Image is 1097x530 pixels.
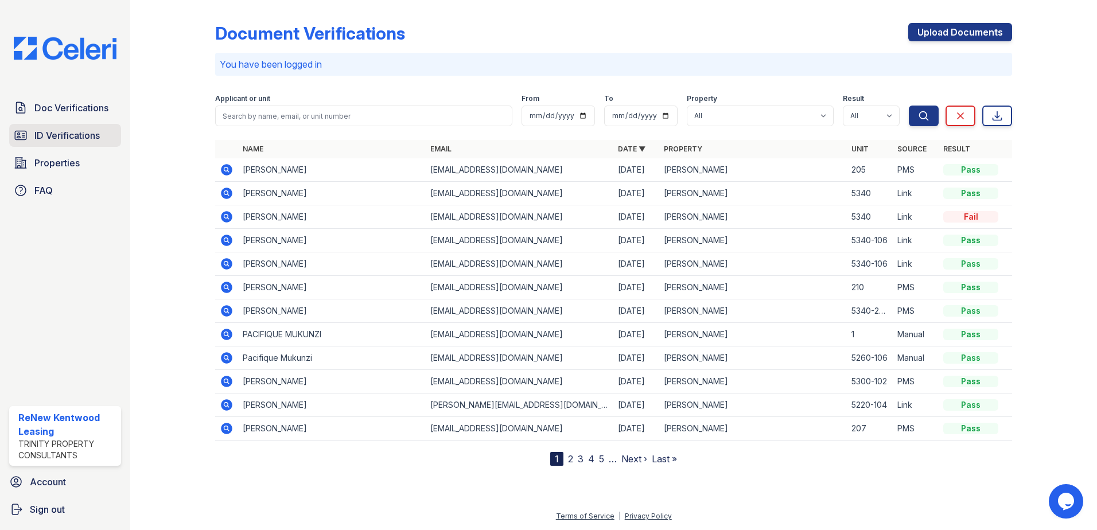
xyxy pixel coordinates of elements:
td: [EMAIL_ADDRESS][DOMAIN_NAME] [426,346,613,370]
td: [DATE] [613,252,659,276]
button: Sign out [5,498,126,521]
a: Privacy Policy [625,512,672,520]
td: Manual [893,323,939,346]
td: Pacifique Mukunzi [238,346,426,370]
td: [PERSON_NAME] [659,229,847,252]
td: [DATE] [613,299,659,323]
td: PMS [893,158,939,182]
span: Doc Verifications [34,101,108,115]
td: Manual [893,346,939,370]
td: [PERSON_NAME] [659,417,847,441]
iframe: chat widget [1049,484,1086,519]
td: [PERSON_NAME] [238,158,426,182]
td: [PERSON_NAME] [238,182,426,205]
a: Next › [621,453,647,465]
td: 5340-106 [847,229,893,252]
td: [PERSON_NAME] [659,205,847,229]
img: CE_Logo_Blue-a8612792a0a2168367f1c8372b55b34899dd931a85d93a1a3d3e32e68fde9ad4.png [5,37,126,60]
td: [PERSON_NAME] [659,370,847,393]
a: 2 [568,453,573,465]
td: 5340-106 [847,252,893,276]
td: [EMAIL_ADDRESS][DOMAIN_NAME] [426,229,613,252]
p: You have been logged in [220,57,1007,71]
a: Email [430,145,452,153]
td: [PERSON_NAME] [238,393,426,417]
a: Properties [9,151,121,174]
span: Properties [34,156,80,170]
div: Fail [943,211,998,223]
td: PMS [893,417,939,441]
div: Pass [943,399,998,411]
label: From [522,94,539,103]
td: [PERSON_NAME] [659,393,847,417]
td: 1 [847,323,893,346]
input: Search by name, email, or unit number [215,106,512,126]
span: ID Verifications [34,128,100,142]
a: Last » [652,453,677,465]
a: 5 [599,453,604,465]
td: [DATE] [613,229,659,252]
td: [EMAIL_ADDRESS][DOMAIN_NAME] [426,252,613,276]
a: Result [943,145,970,153]
div: | [618,512,621,520]
td: [DATE] [613,393,659,417]
td: PMS [893,370,939,393]
td: [PERSON_NAME] [238,276,426,299]
td: [DATE] [613,417,659,441]
label: Property [687,94,717,103]
td: [DATE] [613,370,659,393]
td: [EMAIL_ADDRESS][DOMAIN_NAME] [426,299,613,323]
td: [PERSON_NAME] [238,417,426,441]
td: 5220-104 [847,393,893,417]
div: Pass [943,164,998,176]
td: [PERSON_NAME] [659,252,847,276]
td: [EMAIL_ADDRESS][DOMAIN_NAME] [426,417,613,441]
a: ID Verifications [9,124,121,147]
td: [DATE] [613,276,659,299]
td: [EMAIL_ADDRESS][DOMAIN_NAME] [426,276,613,299]
td: PMS [893,276,939,299]
td: [PERSON_NAME][EMAIL_ADDRESS][DOMAIN_NAME] [426,393,613,417]
td: [EMAIL_ADDRESS][DOMAIN_NAME] [426,370,613,393]
div: Pass [943,376,998,387]
div: Pass [943,329,998,340]
div: Document Verifications [215,23,405,44]
td: 5300-102 [847,370,893,393]
td: [PERSON_NAME] [659,299,847,323]
span: … [609,452,617,466]
td: Link [893,205,939,229]
td: [DATE] [613,323,659,346]
td: [EMAIL_ADDRESS][DOMAIN_NAME] [426,158,613,182]
div: Pass [943,188,998,199]
a: FAQ [9,179,121,202]
td: [PERSON_NAME] [238,370,426,393]
td: Link [893,252,939,276]
td: [DATE] [613,158,659,182]
label: Applicant or unit [215,94,270,103]
td: [EMAIL_ADDRESS][DOMAIN_NAME] [426,205,613,229]
label: To [604,94,613,103]
td: 5340 [847,205,893,229]
a: 3 [578,453,583,465]
a: Account [5,470,126,493]
div: Pass [943,235,998,246]
td: Link [893,182,939,205]
td: 5340-205 [847,299,893,323]
a: Doc Verifications [9,96,121,119]
td: [PERSON_NAME] [659,276,847,299]
a: Date ▼ [618,145,645,153]
div: Pass [943,258,998,270]
td: [PERSON_NAME] [238,299,426,323]
td: 205 [847,158,893,182]
div: Pass [943,423,998,434]
div: Pass [943,352,998,364]
div: Pass [943,282,998,293]
td: 5260-106 [847,346,893,370]
span: Sign out [30,502,65,516]
span: FAQ [34,184,53,197]
a: Name [243,145,263,153]
a: Upload Documents [908,23,1012,41]
span: Account [30,475,66,489]
td: [PERSON_NAME] [238,252,426,276]
td: PACIFIQUE MUKUNZI [238,323,426,346]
